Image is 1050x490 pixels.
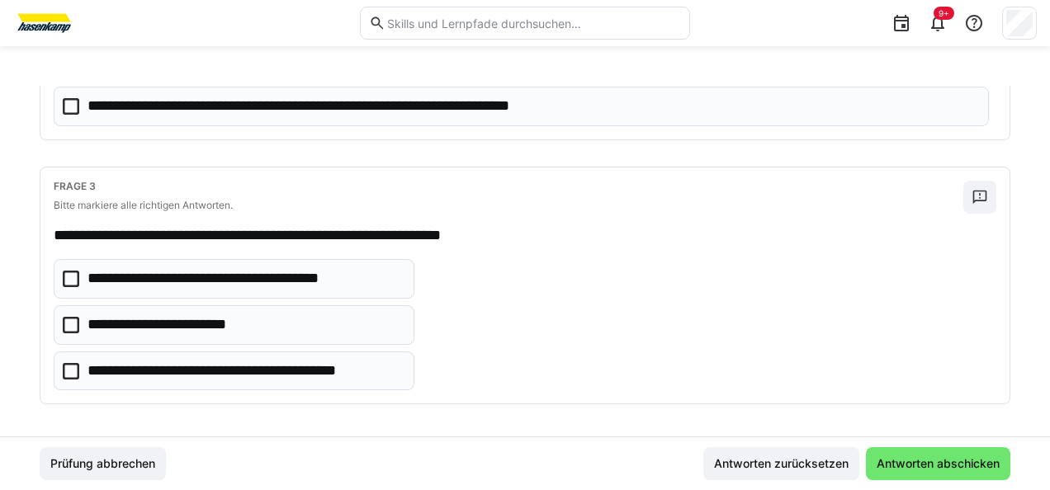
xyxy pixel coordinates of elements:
[54,199,963,212] p: Bitte markiere alle richtigen Antworten.
[712,455,851,472] span: Antworten zurücksetzen
[40,447,166,480] button: Prüfung abbrechen
[703,447,859,480] button: Antworten zurücksetzen
[48,455,158,472] span: Prüfung abbrechen
[939,8,949,18] span: 9+
[385,16,681,31] input: Skills und Lernpfade durchsuchen…
[874,455,1002,472] span: Antworten abschicken
[866,447,1010,480] button: Antworten abschicken
[54,181,963,192] h4: Frage 3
